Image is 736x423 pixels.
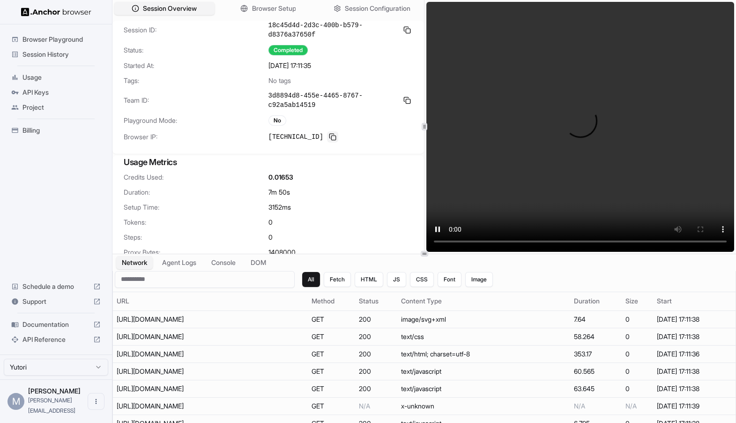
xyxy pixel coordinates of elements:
button: Fetch [324,272,351,287]
td: 353.17 [570,345,622,363]
td: GET [308,310,355,328]
span: Team ID: [124,96,268,105]
div: Status [359,296,394,306]
span: 0.01653 [268,173,293,182]
button: Open menu [88,393,104,410]
div: Completed [268,45,308,55]
span: Project [22,103,101,112]
span: Miki Pokryvailo [28,387,81,395]
span: Schedule a demo [22,282,89,291]
td: x-unknown [397,397,570,415]
td: [DATE] 17:11:38 [653,328,736,345]
span: 3152 ms [268,203,291,212]
div: https://platform.linkedin.com/litms/utag/homepage-guest-frontend/utag.js?cb=1756167000000 [117,401,257,411]
td: text/html; charset=utf-8 [397,345,570,363]
span: Setup Time: [124,203,268,212]
td: text/javascript [397,380,570,397]
button: CSS [410,272,434,287]
span: 0 [268,218,273,227]
td: [DATE] 17:11:38 [653,310,736,328]
span: N/A [574,402,585,410]
td: 200 [355,363,397,380]
span: Status: [124,45,268,55]
div: Support [7,294,104,309]
div: Browser Playground [7,32,104,47]
span: Steps: [124,233,268,242]
div: Size [625,296,649,306]
td: 0 [622,328,653,345]
div: Billing [7,123,104,138]
div: API Keys [7,85,104,100]
span: N/A [625,402,637,410]
span: Session Configuration [345,4,410,13]
button: JS [387,272,406,287]
td: text/javascript [397,363,570,380]
span: Session History [22,50,101,59]
div: https://static.licdn.com/aero-v1/sc/h/cnxivhx5op0cwgxozgzlpf16m [117,367,257,376]
span: API Keys [22,88,101,97]
span: N/A [359,402,370,410]
td: image/svg+xml [397,310,570,328]
div: https://static.licdn.com/aero-v1/sc/h/bomhiirxve6rcf6g3x4bf32cn [117,384,257,393]
span: Proxy Bytes: [124,248,268,257]
button: Font [438,272,461,287]
td: 200 [355,380,397,397]
td: GET [308,328,355,345]
td: 0 [622,380,653,397]
span: [DATE] 17:11:35 [268,61,311,70]
td: GET [308,363,355,380]
div: Documentation [7,317,104,332]
span: [TECHNICAL_ID] [268,132,324,142]
span: Documentation [22,320,89,329]
button: DOM [245,256,272,269]
td: [DATE] 17:11:38 [653,380,736,397]
div: Duration [574,296,618,306]
td: 0 [622,345,653,363]
td: 58.264 [570,328,622,345]
div: Start [657,296,732,306]
span: Usage [22,73,101,82]
span: Billing [22,126,101,135]
div: Usage [7,70,104,85]
button: Console [206,256,241,269]
button: Image [465,272,493,287]
div: Schedule a demo [7,279,104,294]
td: 200 [355,328,397,345]
span: 7m 50s [268,188,290,197]
div: No [268,115,286,126]
div: Content Type [401,296,566,306]
span: Browser IP: [124,132,268,142]
div: Session History [7,47,104,62]
span: 18c45d4d-2d3c-400b-b579-d8376a37650f [268,21,398,39]
span: Tokens: [124,218,268,227]
button: Network [116,256,153,269]
div: Method [312,296,351,306]
div: API Reference [7,332,104,347]
span: 0 [268,233,273,242]
span: Playground Mode: [124,116,268,125]
div: M [7,393,24,410]
span: Tags: [124,76,268,85]
span: No tags [268,76,291,85]
img: Anchor Logo [21,8,91,16]
span: Started At: [124,61,268,70]
span: 3d8894d8-455e-4465-8767-c92a5ab14519 [268,91,398,110]
td: GET [308,397,355,415]
td: 60.565 [570,363,622,380]
span: API Reference [22,335,89,344]
span: Browser Setup [252,4,296,13]
div: https://www.linkedin.com/ [117,349,257,359]
div: https://static.licdn.com/aero-v1/sc/h/z9zj1vzyswadefl3apg2q9ep [117,332,257,341]
span: miki@yutori.ai [28,397,75,414]
td: GET [308,380,355,397]
td: 0 [622,310,653,328]
span: Credits Used: [124,173,268,182]
div: https://static.licdn.com/aero-v1/sc/h/dxf91zhqd2z6b0bwg85ktm5s4 [117,315,257,324]
span: Duration: [124,188,268,197]
button: All [302,272,320,287]
td: [DATE] 17:11:36 [653,345,736,363]
button: Agent Logs [156,256,202,269]
td: text/css [397,328,570,345]
div: Project [7,100,104,115]
td: 200 [355,310,397,328]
